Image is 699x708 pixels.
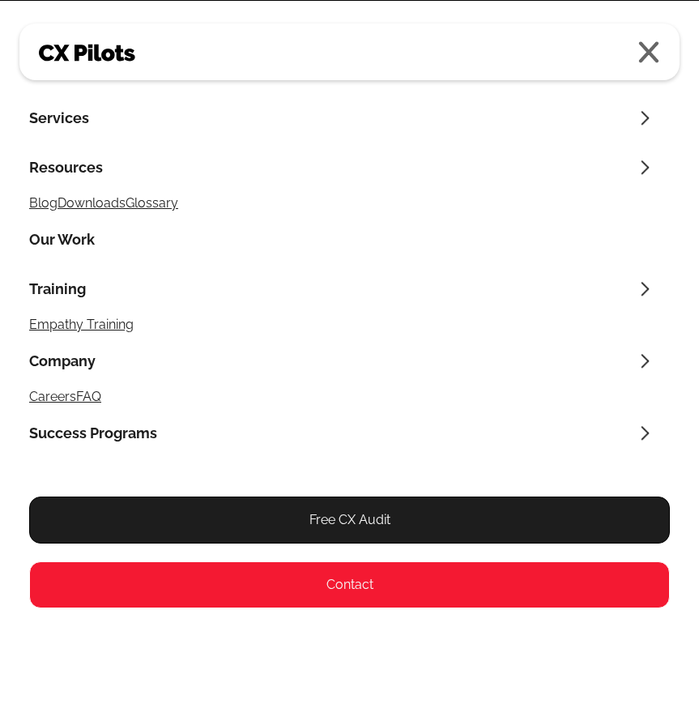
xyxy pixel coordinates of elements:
[76,386,101,408] div: FAQ
[29,143,620,192] a: Resources
[58,192,126,215] div: Downloads
[29,282,86,296] div: Training
[29,192,58,215] div: Blog
[29,232,95,247] div: Our Work
[29,264,620,313] a: Training
[29,93,620,143] a: Services
[29,111,89,126] div: Services
[29,561,670,608] a: Contact
[126,192,178,215] div: Glossary
[29,386,76,408] div: Careers
[29,215,670,264] a: Our Work
[29,336,620,386] a: Company
[29,426,157,441] div: Success Programs
[29,408,620,458] a: Success Programs
[29,160,103,175] div: Resources
[29,313,134,336] div: Empathy Training
[29,497,670,544] a: Free CX Audit
[29,354,96,369] div: Company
